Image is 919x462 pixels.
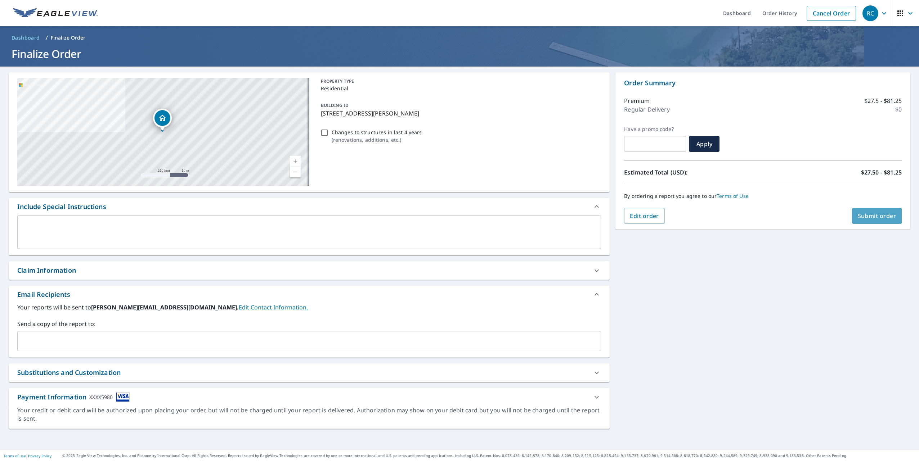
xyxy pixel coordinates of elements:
[12,34,40,41] span: Dashboard
[290,156,301,167] a: Current Level 17, Zoom In
[116,392,130,402] img: cardImage
[858,212,896,220] span: Submit order
[89,392,113,402] div: XXXX5980
[51,34,86,41] p: Finalize Order
[630,212,659,220] span: Edit order
[239,303,308,311] a: EditContactInfo
[332,136,422,144] p: ( renovations, additions, etc. )
[17,406,601,423] div: Your credit or debit card will be authorized upon placing your order, but will not be charged unt...
[17,320,601,328] label: Send a copy of the report to:
[695,140,714,148] span: Apply
[624,96,650,105] p: Premium
[624,78,902,88] p: Order Summary
[895,105,902,114] p: $0
[864,96,902,105] p: $27.5 - $81.25
[624,193,902,199] p: By ordering a report you agree to our
[807,6,856,21] a: Cancel Order
[624,208,665,224] button: Edit order
[852,208,902,224] button: Submit order
[9,388,610,406] div: Payment InformationXXXX5980cardImage
[46,33,48,42] li: /
[624,168,763,177] p: Estimated Total (USD):
[624,105,669,114] p: Regular Delivery
[91,303,239,311] b: [PERSON_NAME][EMAIL_ADDRESS][DOMAIN_NAME].
[28,453,51,458] a: Privacy Policy
[17,266,76,275] div: Claim Information
[321,85,599,92] p: Residential
[17,392,130,402] div: Payment Information
[332,128,422,136] p: Changes to structures in last 4 years
[17,290,70,299] div: Email Recipients
[9,198,610,215] div: Include Special Instructions
[717,192,749,199] a: Terms of Use
[862,5,878,21] div: RC
[13,8,98,19] img: EV Logo
[17,202,106,212] div: Include Special Instructions
[321,109,599,118] p: [STREET_ADDRESS][PERSON_NAME]
[153,109,172,131] div: Dropped pin, building 1, Residential property, 53 Vantage Dr Maumelle, AR 72113
[861,168,902,177] p: $27.50 - $81.25
[689,136,719,152] button: Apply
[9,261,610,280] div: Claim Information
[9,46,910,61] h1: Finalize Order
[17,368,121,377] div: Substitutions and Customization
[17,303,601,312] label: Your reports will be sent to
[4,454,51,458] p: |
[9,286,610,303] div: Email Recipients
[9,32,43,44] a: Dashboard
[624,126,686,132] label: Have a promo code?
[4,453,26,458] a: Terms of Use
[321,102,349,108] p: BUILDING ID
[9,363,610,382] div: Substitutions and Customization
[62,453,915,458] p: © 2025 Eagle View Technologies, Inc. and Pictometry International Corp. All Rights Reserved. Repo...
[290,167,301,177] a: Current Level 17, Zoom Out
[9,32,910,44] nav: breadcrumb
[321,78,599,85] p: PROPERTY TYPE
